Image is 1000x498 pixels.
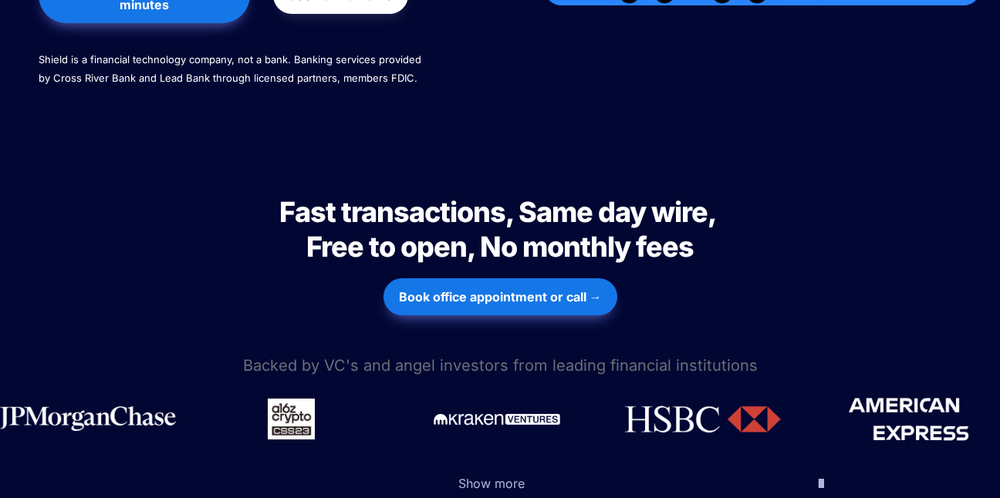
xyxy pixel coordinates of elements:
[383,278,617,315] button: Book office appointment or call →
[243,356,758,375] span: Backed by VC's and angel investors from leading financial institutions
[383,271,617,323] a: Book office appointment or call →
[458,476,525,491] span: Show more
[399,289,602,305] strong: Book office appointment or call →
[279,195,721,264] span: Fast transactions, Same day wire, Free to open, No monthly fees
[39,53,424,84] span: Shield is a financial technology company, not a bank. Banking services provided by Cross River Ba...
